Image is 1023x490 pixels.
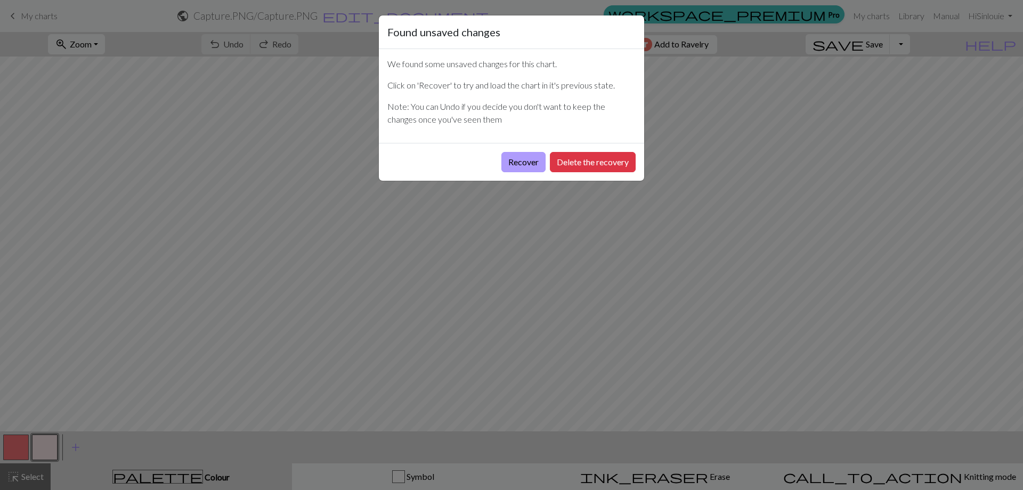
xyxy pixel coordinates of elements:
[501,152,546,172] button: Recover
[550,152,636,172] button: Delete the recovery
[387,58,636,70] p: We found some unsaved changes for this chart.
[387,24,500,40] h5: Found unsaved changes
[387,100,636,126] p: Note: You can Undo if you decide you don't want to keep the changes once you've seen them
[387,79,636,92] p: Click on 'Recover' to try and load the chart in it's previous state.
